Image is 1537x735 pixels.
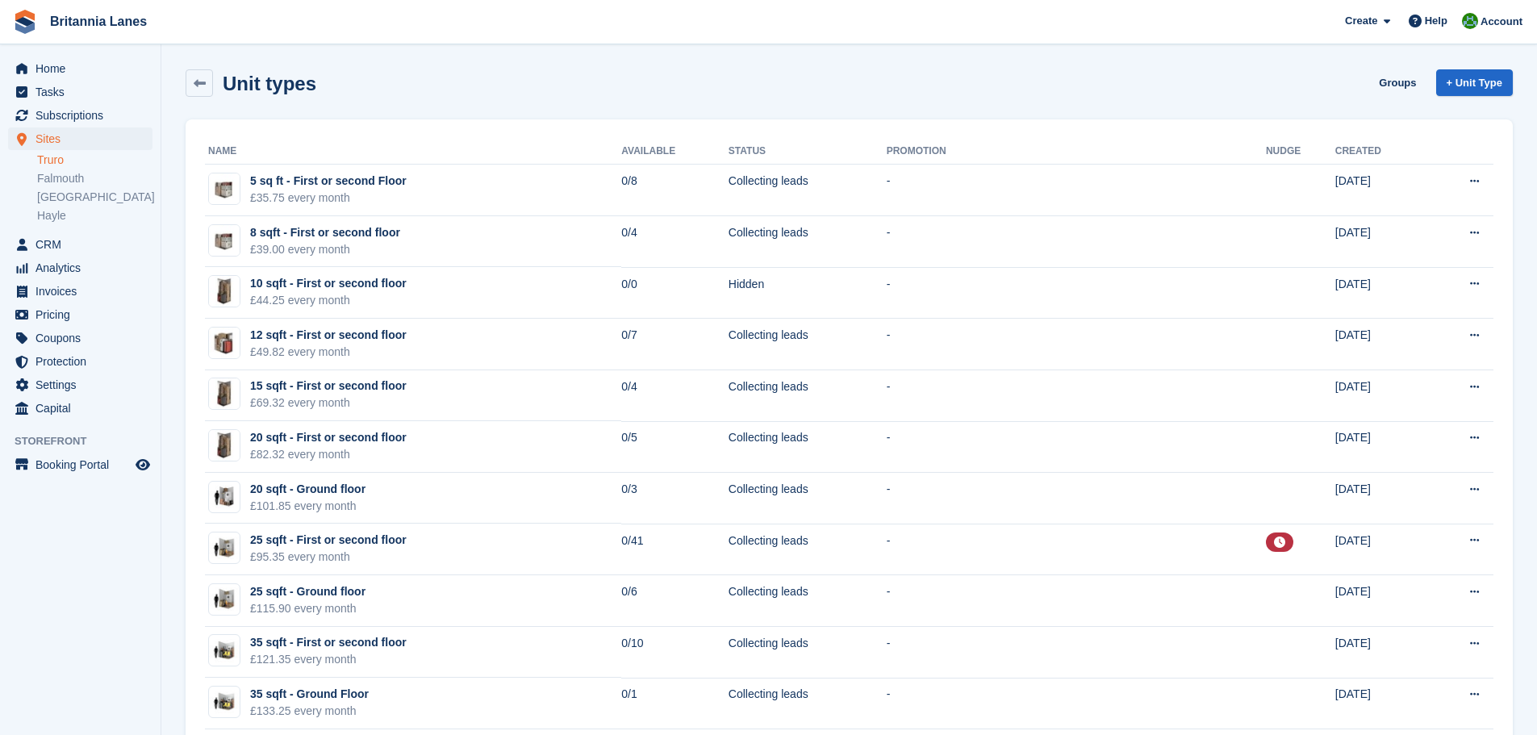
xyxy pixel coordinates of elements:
[621,370,729,422] td: 0/4
[250,446,407,463] div: £82.32 every month
[1335,421,1426,473] td: [DATE]
[209,587,240,611] img: 25-sqft-unit.jpg
[8,233,152,256] a: menu
[250,275,407,292] div: 10 sqft - First or second floor
[8,257,152,279] a: menu
[36,57,132,80] span: Home
[729,627,887,679] td: Collecting leads
[621,678,729,729] td: 0/1
[1335,524,1426,575] td: [DATE]
[621,575,729,627] td: 0/6
[621,139,729,165] th: Available
[887,524,1266,575] td: -
[37,190,152,205] a: [GEOGRAPHIC_DATA]
[887,216,1266,268] td: -
[621,216,729,268] td: 0/4
[36,233,132,256] span: CRM
[1335,678,1426,729] td: [DATE]
[1335,627,1426,679] td: [DATE]
[1425,13,1447,29] span: Help
[250,651,407,668] div: £121.35 every month
[8,104,152,127] a: menu
[1345,13,1377,29] span: Create
[621,524,729,575] td: 0/41
[36,453,132,476] span: Booking Portal
[250,600,365,617] div: £115.90 every month
[8,374,152,396] a: menu
[1266,139,1335,165] th: Nudge
[209,276,240,307] img: Locker%20Large%20-%20Plain.jpg
[209,378,240,409] img: Locker%20Large%20-%20Plain.jpg
[8,127,152,150] a: menu
[621,421,729,473] td: 0/5
[729,139,887,165] th: Status
[250,344,407,361] div: £49.82 every month
[8,453,152,476] a: menu
[729,575,887,627] td: Collecting leads
[36,280,132,303] span: Invoices
[1335,370,1426,422] td: [DATE]
[36,397,132,420] span: Capital
[729,678,887,729] td: Collecting leads
[8,303,152,326] a: menu
[209,430,240,461] img: Locker%20Large%20-%20Plain.jpg
[36,374,132,396] span: Settings
[729,370,887,422] td: Collecting leads
[887,165,1266,216] td: -
[36,81,132,103] span: Tasks
[44,8,153,35] a: Britannia Lanes
[37,171,152,186] a: Falmouth
[250,583,365,600] div: 25 sqft - Ground floor
[1335,575,1426,627] td: [DATE]
[1335,267,1426,319] td: [DATE]
[729,216,887,268] td: Collecting leads
[729,267,887,319] td: Hidden
[8,350,152,373] a: menu
[887,319,1266,370] td: -
[887,575,1266,627] td: -
[1335,473,1426,524] td: [DATE]
[887,421,1266,473] td: -
[250,703,369,720] div: £133.25 every month
[223,73,316,94] h2: Unit types
[250,395,407,411] div: £69.32 every month
[37,152,152,168] a: Truro
[887,139,1266,165] th: Promotion
[1335,216,1426,268] td: [DATE]
[250,173,407,190] div: 5 sq ft - First or second Floor
[1436,69,1513,96] a: + Unit Type
[8,397,152,420] a: menu
[8,81,152,103] a: menu
[37,208,152,223] a: Hayle
[887,678,1266,729] td: -
[250,429,407,446] div: 20 sqft - First or second floor
[250,686,369,703] div: 35 sqft - Ground Floor
[209,173,240,204] img: Locker%20Small%20-%20Plain.jpg
[250,481,365,498] div: 20 sqft - Ground floor
[729,524,887,575] td: Collecting leads
[250,224,400,241] div: 8 sqft - First or second floor
[621,473,729,524] td: 0/3
[729,319,887,370] td: Collecting leads
[729,473,887,524] td: Collecting leads
[133,455,152,474] a: Preview store
[1372,69,1422,96] a: Groups
[209,537,240,560] img: 25-sqft-unit.jpg
[209,691,240,714] img: 35-sqft-unit.jpg
[887,267,1266,319] td: -
[887,370,1266,422] td: -
[1335,165,1426,216] td: [DATE]
[250,292,407,309] div: £44.25 every month
[250,634,407,651] div: 35 sqft - First or second floor
[13,10,37,34] img: stora-icon-8386f47178a22dfd0bd8f6a31ec36ba5ce8667c1dd55bd0f319d3a0aa187defe.svg
[36,303,132,326] span: Pricing
[250,532,407,549] div: 25 sqft - First or second floor
[250,190,407,207] div: £35.75 every month
[205,139,621,165] th: Name
[250,549,407,566] div: £95.35 every month
[1481,14,1522,30] span: Account
[250,327,407,344] div: 12 sqft - First or second floor
[250,498,365,515] div: £101.85 every month
[15,433,161,449] span: Storefront
[8,57,152,80] a: menu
